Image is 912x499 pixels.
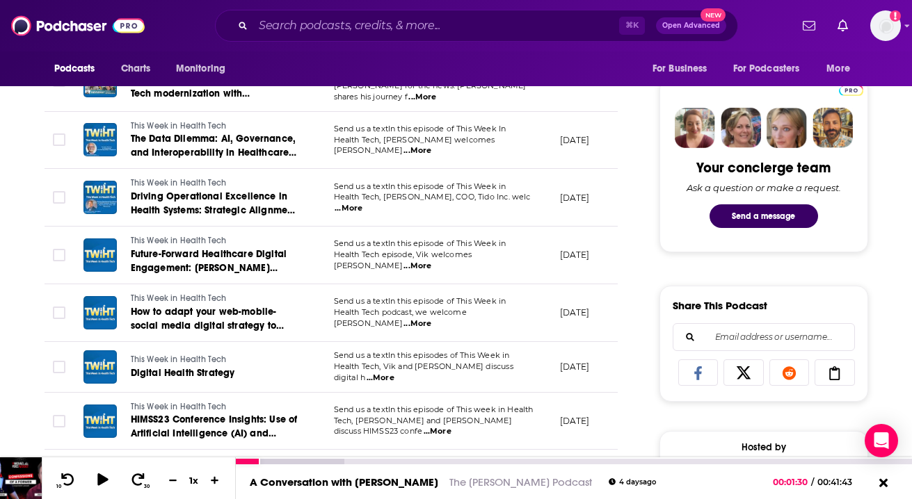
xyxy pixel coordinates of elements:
button: 10 [54,472,80,489]
span: ...More [403,261,431,272]
p: [DATE] [560,134,590,146]
p: [DATE] [560,361,590,373]
span: Charts [121,59,151,79]
span: Practical AI, Data Governance, and Tech modernization with [PERSON_NAME], This Week Health [131,74,297,113]
a: Show notifications dropdown [797,14,821,38]
span: 00:41:43 [814,477,866,487]
span: Send us a textIn this episode of This week in Health [334,404,534,414]
span: ...More [403,145,431,156]
div: Ask a question or make a request. [687,182,841,193]
img: Podchaser - Follow, Share and Rate Podcasts [11,13,145,39]
span: Podcasts [54,59,95,79]
span: Health Tech podcast, we welcome [PERSON_NAME] [334,307,467,328]
span: Toggle select row [53,415,65,427]
span: Toggle select row [53,306,65,319]
span: 00:01:30 [773,477,811,487]
a: Practical AI, Data Governance, and Tech modernization with [PERSON_NAME], This Week Health [131,73,298,101]
a: Share on X/Twitter [723,359,764,386]
button: open menu [817,56,867,82]
span: More [826,59,850,79]
span: Health Tech episode, Vik welcomes [PERSON_NAME] [334,250,472,270]
input: Search podcasts, credits, & more... [253,15,619,37]
h3: Share This Podcast [673,299,767,312]
span: 30 [144,484,150,489]
a: Share on Reddit [769,359,810,386]
a: Show notifications dropdown [832,14,854,38]
span: Toggle select row [53,249,65,261]
span: This Week in Health Tech [131,402,227,411]
span: Open Advanced [662,22,720,29]
a: How to adapt your web-mobile-social media digital strategy to changing landscapes? [131,305,298,333]
span: ⌘ K [619,17,645,35]
span: 10 [56,484,61,489]
img: User Profile [870,10,901,41]
span: ...More [424,426,451,437]
span: Send us a textIn this episodes of This Week in [334,350,510,360]
a: This Week in Health Tech [131,401,298,414]
span: This Week in Health Tech [131,121,227,131]
div: 4 days ago [609,478,656,486]
span: This Week in Health Tech [131,354,227,364]
span: ...More [403,318,431,329]
span: This Week in Health Tech [131,236,227,245]
a: This Week in Health Tech [131,293,298,305]
span: This Week in Health Tech [131,178,227,188]
p: [DATE] [560,306,590,318]
a: The Data Dilemma: AI, Governance, and Interoperability in Healthcare with a CIO Veteran [131,132,298,160]
span: / [811,477,814,487]
div: Open Intercom Messenger [865,424,898,457]
span: Send us a textIn this episode of This Week in [334,238,506,248]
span: Send us a textIn this episode of This Week in [334,181,506,191]
img: Podchaser Pro [839,85,863,96]
img: Jon Profile [813,108,853,148]
a: Charts [112,56,159,82]
span: How to adapt your web-mobile-social media digital strategy to changing landscapes? [131,306,284,345]
img: Sydney Profile [675,108,715,148]
span: For Business [653,59,707,79]
span: Tech, [PERSON_NAME] and [PERSON_NAME] discuss HIMSS23 confe [334,416,512,436]
button: 30 [126,472,152,489]
a: Share on Facebook [678,359,719,386]
a: A Conversation with [PERSON_NAME] [250,475,438,489]
span: Toggle select row [53,191,65,204]
span: Send us a textIn this episode of This Week in [334,296,506,306]
svg: Add a profile image [890,10,901,22]
span: This Week in Health Tech [131,293,227,303]
img: Barbara Profile [721,108,761,148]
a: The [PERSON_NAME] Podcast [449,475,592,489]
button: Send a message [710,204,818,228]
a: Pro website [839,83,863,96]
div: Hosted by [660,441,867,453]
a: This Week in Health Tech [131,235,298,247]
a: This Week in Health Tech [131,177,298,190]
span: Monitoring [176,59,225,79]
span: Driving Operational Excellence in Health Systems: Strategic Alignment of AI, Data, and Resources [131,190,296,230]
span: Send us a textIn this episode of This Week In [334,124,506,133]
button: open menu [643,56,725,82]
span: Toggle select row [53,74,65,87]
a: Driving Operational Excellence in Health Systems: Strategic Alignment of AI, Data, and Resources [131,190,298,218]
span: The Data Dilemma: AI, Governance, and Interoperability in Healthcare with a CIO Veteran [131,133,297,172]
span: HIMSS23 Conference Insights: Use of Artificial Intelligence (AI) and Machine Learning (ML) in hea... [131,414,298,467]
input: Email address or username... [685,324,843,350]
a: This Week in Health Tech [131,120,298,133]
span: Health Tech, [PERSON_NAME] welcomes [PERSON_NAME] [334,135,495,156]
a: Copy Link [815,359,855,386]
img: Jules Profile [767,108,807,148]
span: Health Tech, [PERSON_NAME], COO, Tido Inc. welc [334,192,531,202]
span: Toggle select row [53,133,65,146]
span: Future-Forward Healthcare Digital Engagement: [PERSON_NAME] Insights on AI Strategies and Life Be... [131,248,287,302]
button: open menu [45,56,113,82]
a: Future-Forward Healthcare Digital Engagement: [PERSON_NAME] Insights on AI Strategies and Life Be... [131,247,298,275]
button: Open AdvancedNew [656,17,726,34]
span: [PERSON_NAME] for the news. [PERSON_NAME] shares his journey f [334,81,527,101]
span: Toggle select row [53,361,65,373]
span: New [701,8,726,22]
a: Digital Health Strategy [131,366,296,380]
div: 1 x [182,475,206,486]
span: Logged in as weareheadstart [870,10,901,41]
span: ...More [408,92,436,103]
a: HIMSS23 Conference Insights: Use of Artificial Intelligence (AI) and Machine Learning (ML) in hea... [131,413,298,441]
div: Your concierge team [696,159,831,177]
